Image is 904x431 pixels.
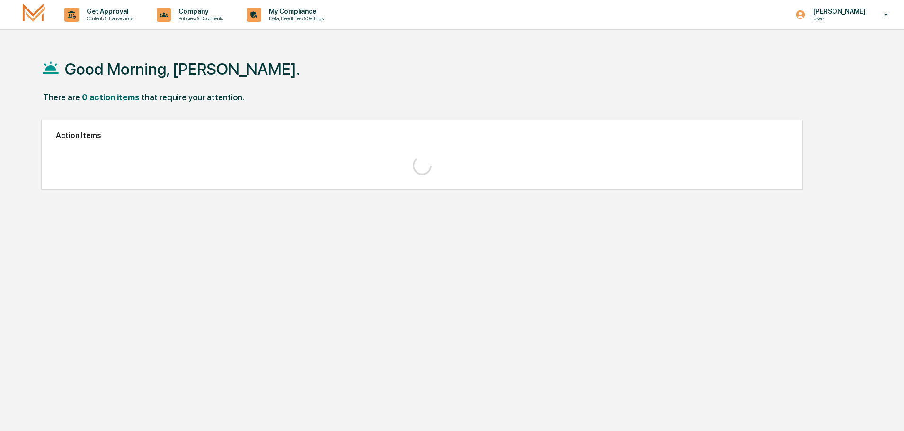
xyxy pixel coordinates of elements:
[65,60,300,79] h1: Good Morning, [PERSON_NAME].
[82,92,140,102] div: 0 action items
[43,92,80,102] div: There are
[171,15,228,22] p: Policies & Documents
[142,92,244,102] div: that require your attention.
[261,15,328,22] p: Data, Deadlines & Settings
[56,131,788,140] h2: Action Items
[806,15,870,22] p: Users
[79,8,138,15] p: Get Approval
[261,8,328,15] p: My Compliance
[171,8,228,15] p: Company
[23,3,45,26] img: logo
[79,15,138,22] p: Content & Transactions
[806,8,870,15] p: [PERSON_NAME]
